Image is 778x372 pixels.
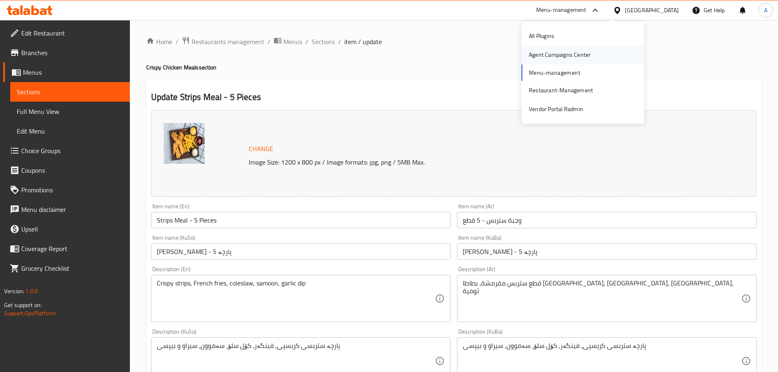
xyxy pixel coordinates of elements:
[151,212,451,228] input: Enter name En
[344,37,382,47] span: item / update
[3,239,130,258] a: Coverage Report
[21,48,123,58] span: Branches
[157,279,435,318] textarea: Crispy strips, French fries, coleslaw, samoon, garlic dip
[151,243,451,260] input: Enter name KuSo
[21,185,123,195] span: Promotions
[463,279,741,318] textarea: قطع ستربس مقرمشة، بطاطا [GEOGRAPHIC_DATA]، [GEOGRAPHIC_DATA]، [GEOGRAPHIC_DATA]، ثومية
[176,37,178,47] li: /
[529,86,593,95] div: Restaurant-Management
[305,37,308,47] li: /
[268,37,270,47] li: /
[274,36,302,47] a: Menus
[529,31,554,40] div: All Plugins
[21,263,123,273] span: Grocery Checklist
[21,244,123,254] span: Coverage Report
[4,308,56,319] a: Support.OpsPlatform
[146,36,762,47] nav: breadcrumb
[10,102,130,121] a: Full Menu View
[3,200,130,219] a: Menu disclaimer
[312,37,335,47] a: Sections
[529,50,591,59] div: Agent Campaigns Center
[3,62,130,82] a: Menus
[529,105,583,114] div: Vendor Portal Radmin
[4,300,42,310] span: Get support on:
[249,143,273,155] span: Change
[21,146,123,156] span: Choice Groups
[3,141,130,160] a: Choice Groups
[457,212,757,228] input: Enter name Ar
[17,107,123,116] span: Full Menu View
[146,63,762,71] h4: Crispy Chicken Meals section
[283,37,302,47] span: Menus
[338,37,341,47] li: /
[764,6,767,15] span: A
[10,121,130,141] a: Edit Menu
[3,219,130,239] a: Upsell
[3,180,130,200] a: Promotions
[536,5,586,15] div: Menu-management
[25,286,38,296] span: 1.0.0
[164,123,205,164] img: %D8%B3%D8%AA%D8%B1%D8%A8%D8%B3638815416466410716.jpg
[182,36,264,47] a: Restaurants management
[3,160,130,180] a: Coupons
[17,87,123,97] span: Sections
[457,243,757,260] input: Enter name KuBa
[192,37,264,47] span: Restaurants management
[17,126,123,136] span: Edit Menu
[21,165,123,175] span: Coupons
[3,258,130,278] a: Grocery Checklist
[21,224,123,234] span: Upsell
[625,6,679,15] div: [GEOGRAPHIC_DATA]
[21,28,123,38] span: Edit Restaurant
[146,37,172,47] a: Home
[3,23,130,43] a: Edit Restaurant
[3,43,130,62] a: Branches
[10,82,130,102] a: Sections
[23,67,123,77] span: Menus
[151,91,757,103] h2: Update Strips Meal - 5 Pieces
[245,157,681,167] p: Image Size: 1200 x 800 px / Image formats: jpg, png / 5MB Max.
[4,286,24,296] span: Version:
[21,205,123,214] span: Menu disclaimer
[245,140,276,157] button: Change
